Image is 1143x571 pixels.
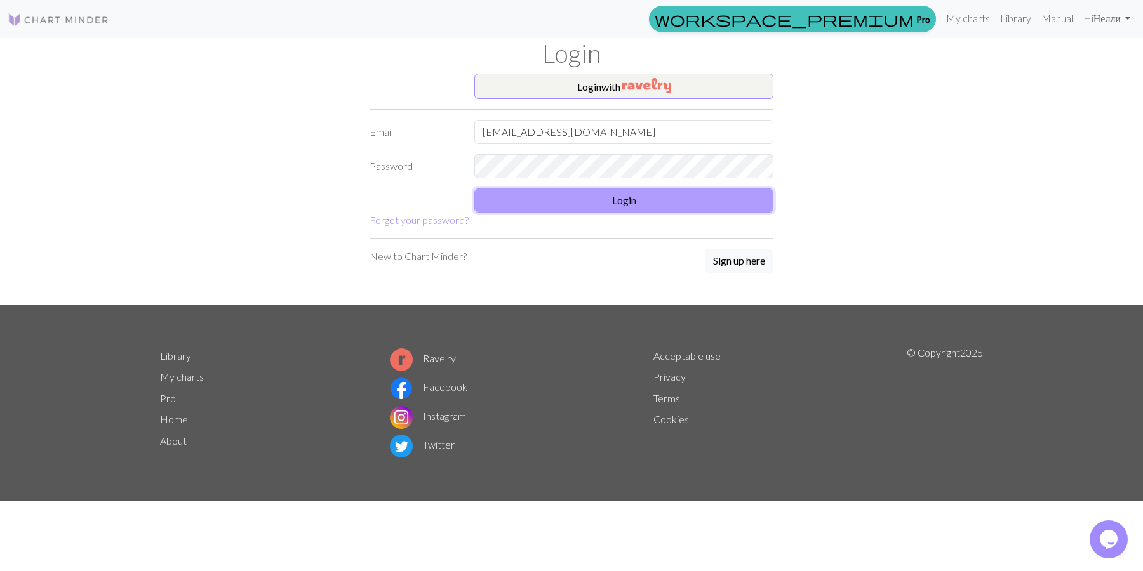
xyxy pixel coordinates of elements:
[362,120,467,144] label: Email
[705,249,773,274] a: Sign up here
[1036,6,1078,31] a: Manual
[390,438,455,450] a: Twitter
[370,249,467,264] p: New to Chart Minder?
[907,345,983,461] p: © Copyright 2025
[390,348,413,371] img: Ravelry logo
[390,352,456,364] a: Ravelry
[1078,6,1135,31] a: HiНелли
[160,350,191,362] a: Library
[160,392,176,404] a: Pro
[653,350,721,362] a: Acceptable use
[390,410,466,422] a: Instagram
[622,78,671,93] img: Ravelry
[390,381,467,393] a: Facebook
[941,6,995,31] a: My charts
[160,413,188,425] a: Home
[390,406,413,429] img: Instagram logo
[152,38,991,69] h1: Login
[1090,520,1130,558] iframe: chat widget
[655,10,914,28] span: workspace_premium
[390,377,413,400] img: Facebook logo
[474,74,773,99] button: Loginwith
[390,435,413,457] img: Twitter logo
[649,6,936,32] a: Pro
[653,371,686,383] a: Privacy
[653,392,680,404] a: Terms
[705,249,773,273] button: Sign up here
[160,435,187,447] a: About
[370,214,469,226] a: Forgot your password?
[995,6,1036,31] a: Library
[653,413,689,425] a: Cookies
[474,188,773,213] button: Login
[362,154,467,178] label: Password
[8,12,109,27] img: Logo
[160,371,204,383] a: My charts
